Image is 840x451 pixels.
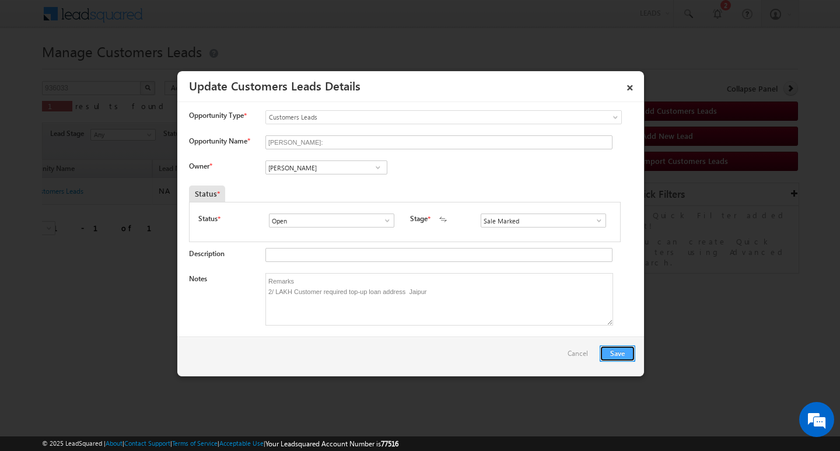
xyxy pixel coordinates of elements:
img: d_60004797649_company_0_60004797649 [20,61,49,76]
label: Stage [410,214,428,224]
input: Type to Search [481,214,606,228]
a: × [620,75,640,96]
a: Acceptable Use [219,439,264,447]
span: Opportunity Type [189,110,244,121]
button: Save [600,345,635,362]
a: Show All Items [377,215,391,226]
span: 77516 [381,439,398,448]
a: Show All Items [589,215,603,226]
em: Submit [171,359,212,375]
span: © 2025 LeadSquared | | | | | [42,438,398,449]
label: Notes [189,274,207,283]
span: Your Leadsquared Account Number is [265,439,398,448]
div: Minimize live chat window [191,6,219,34]
div: Leave a message [61,61,196,76]
a: Cancel [568,345,594,368]
a: Customers Leads [265,110,622,124]
label: Description [189,249,225,258]
div: Status [189,186,225,202]
label: Opportunity Name [189,137,250,145]
input: Type to Search [265,160,387,174]
a: About [106,439,123,447]
textarea: Type your message and click 'Submit' [15,108,213,349]
span: Customers Leads [266,112,574,123]
a: Update Customers Leads Details [189,77,360,93]
input: Type to Search [269,214,394,228]
a: Show All Items [370,162,385,173]
label: Status [198,214,218,224]
a: Terms of Service [172,439,218,447]
a: Contact Support [124,439,170,447]
label: Owner [189,162,212,170]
